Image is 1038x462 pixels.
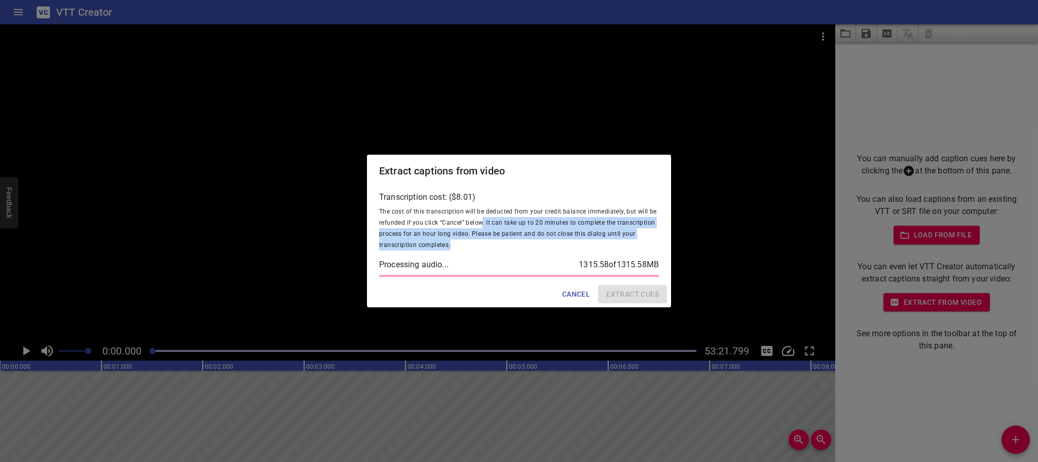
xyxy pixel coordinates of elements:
h6: Extract captions from video [379,163,505,179]
span: The cost of this transcription will be deducted from your credit balance immediately, but will be... [379,208,657,248]
p: 1315.58 of 1315.58 MB [579,259,659,271]
span: Cancel [562,288,590,301]
p: Transcription cost: ($ 8.01 ) [379,191,659,203]
p: Processing audio... [379,259,575,271]
button: Cancel [558,285,594,304]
